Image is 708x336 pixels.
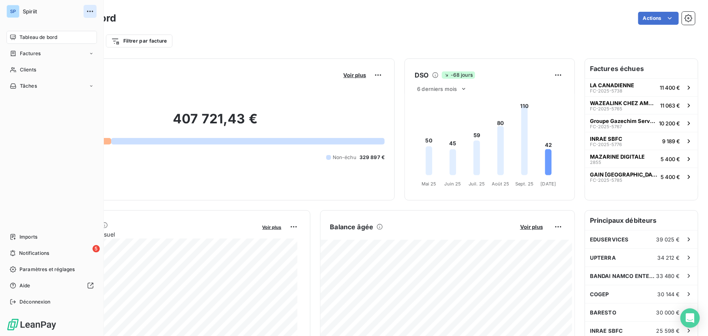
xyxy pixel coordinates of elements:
[46,230,257,239] span: Chiffre d'affaires mensuel
[585,150,698,168] button: MAZARINE DIGITALE28555 400 €
[20,82,37,90] span: Tâches
[590,106,622,111] span: FC-2025-5765
[638,12,679,25] button: Actions
[590,309,616,316] span: BARESTO
[19,250,49,257] span: Notifications
[590,327,623,334] span: INRAE SBFC
[590,124,622,129] span: FC-2025-5767
[19,298,51,306] span: Déconnexion
[661,174,680,180] span: 5 400 €
[660,84,680,91] span: 11 400 €
[590,160,601,165] span: 2855
[585,114,698,132] button: Groupe Gazechim ServiceFC-2025-576710 200 €
[662,138,680,144] span: 9 189 €
[661,156,680,162] span: 5 400 €
[590,88,622,93] span: FC-2025-5738
[417,86,457,92] span: 6 derniers mois
[590,273,656,279] span: BANDAI NAMCO ENTERTAINMENT EUROPE SAS
[590,100,657,106] span: WAZEALINK CHEZ AMS GROUPE
[590,291,609,297] span: COGEP
[520,224,543,230] span: Voir plus
[541,181,556,187] tspan: [DATE]
[359,154,385,161] span: 329 897 €
[518,223,545,230] button: Voir plus
[445,181,461,187] tspan: Juin 25
[590,118,656,124] span: Groupe Gazechim Service
[6,5,19,18] div: SP
[585,78,698,96] button: LA CANADIENNEFC-2025-573811 400 €
[585,168,698,185] button: GAIN [GEOGRAPHIC_DATA]FC-2025-57855 400 €
[590,178,622,183] span: FC-2025-5785
[19,233,37,241] span: Imports
[442,71,475,79] span: -68 jours
[590,82,634,88] span: LA CANADIENNE
[19,282,30,289] span: Aide
[590,171,657,178] span: GAIN [GEOGRAPHIC_DATA]
[658,254,680,261] span: 34 212 €
[19,34,57,41] span: Tableau de bord
[20,50,41,57] span: Factures
[585,96,698,114] button: WAZEALINK CHEZ AMS GROUPEFC-2025-576511 063 €
[585,211,698,230] h6: Principaux débiteurs
[20,66,36,73] span: Clients
[341,71,368,79] button: Voir plus
[6,279,97,292] a: Aide
[422,181,437,187] tspan: Mai 25
[263,224,282,230] span: Voir plus
[590,142,622,147] span: FC-2025-5776
[492,181,510,187] tspan: Août 25
[260,223,284,230] button: Voir plus
[23,8,81,15] span: Spiriit
[333,154,356,161] span: Non-échu
[6,318,57,331] img: Logo LeanPay
[106,34,172,47] button: Filtrer par facture
[590,153,645,160] span: MAZARINE DIGITALE
[415,70,428,80] h6: DSO
[656,273,680,279] span: 33 480 €
[656,309,680,316] span: 30 000 €
[659,120,680,127] span: 10 200 €
[46,111,385,135] h2: 407 721,43 €
[93,245,100,252] span: 5
[590,254,616,261] span: UPTERRA
[660,102,680,109] span: 11 063 €
[656,236,680,243] span: 39 025 €
[330,222,374,232] h6: Balance âgée
[590,136,622,142] span: INRAE SBFC
[656,327,680,334] span: 25 598 €
[585,59,698,78] h6: Factures échues
[469,181,485,187] tspan: Juil. 25
[343,72,366,78] span: Voir plus
[19,266,75,273] span: Paramètres et réglages
[585,132,698,150] button: INRAE SBFCFC-2025-57769 189 €
[658,291,680,297] span: 30 144 €
[680,308,700,328] div: Open Intercom Messenger
[590,236,629,243] span: EDUSERVICES
[515,181,534,187] tspan: Sept. 25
